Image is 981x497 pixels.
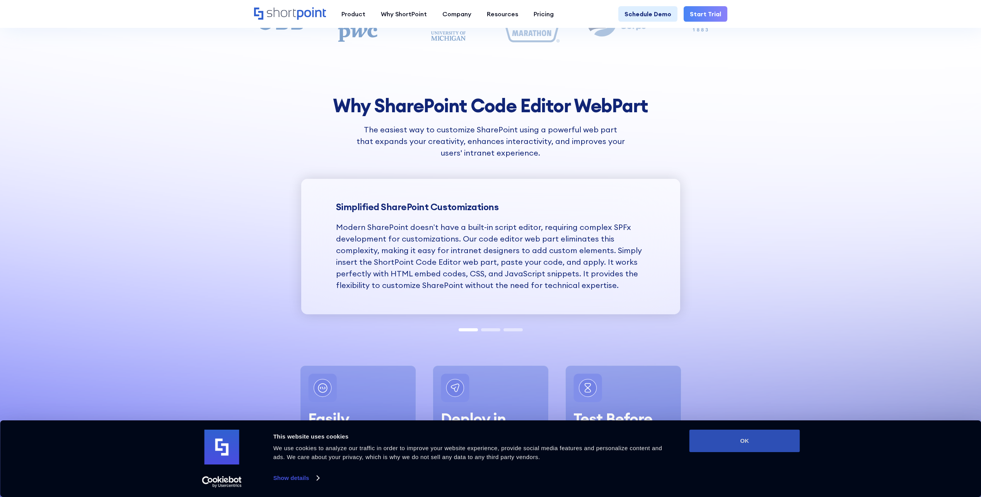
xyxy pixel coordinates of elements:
[188,476,256,488] a: Usercentrics Cookiebot - opens in a new window
[373,6,435,22] a: Why ShortPoint
[254,7,326,21] a: Home
[842,407,981,497] iframe: Chat Widget
[479,6,526,22] a: Resources
[684,6,727,22] a: Start Trial
[334,6,373,22] a: Product
[341,9,365,19] div: Product
[534,9,554,19] div: Pricing
[487,9,518,19] div: Resources
[435,6,479,22] a: Company
[273,445,662,460] span: We use cookies to analyze our traffic in order to improve your website experience, provide social...
[273,472,319,484] a: Show details
[526,6,561,22] a: Pricing
[618,6,677,22] a: Schedule Demo
[205,430,239,464] img: logo
[273,432,672,441] div: This website uses cookies
[308,411,388,445] h3: Easily Write Code
[336,221,645,291] p: Modern SharePoint doesn’t have a built-in script editor, requiring complex SPFx development for c...
[61,96,920,116] h2: Why ShareP﻿oint Code Editor WebPart
[689,430,800,452] button: OK
[573,411,652,445] h3: Test Before You Deploy
[381,9,427,19] div: Why ShortPoint
[336,202,645,212] h3: Simplified SharePoint Customizations
[441,411,510,445] h3: Deploy in One Click
[355,124,626,159] p: The easiest way to customize SharePoint using a powerful web part that expands your creativity, e...
[442,9,471,19] div: Company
